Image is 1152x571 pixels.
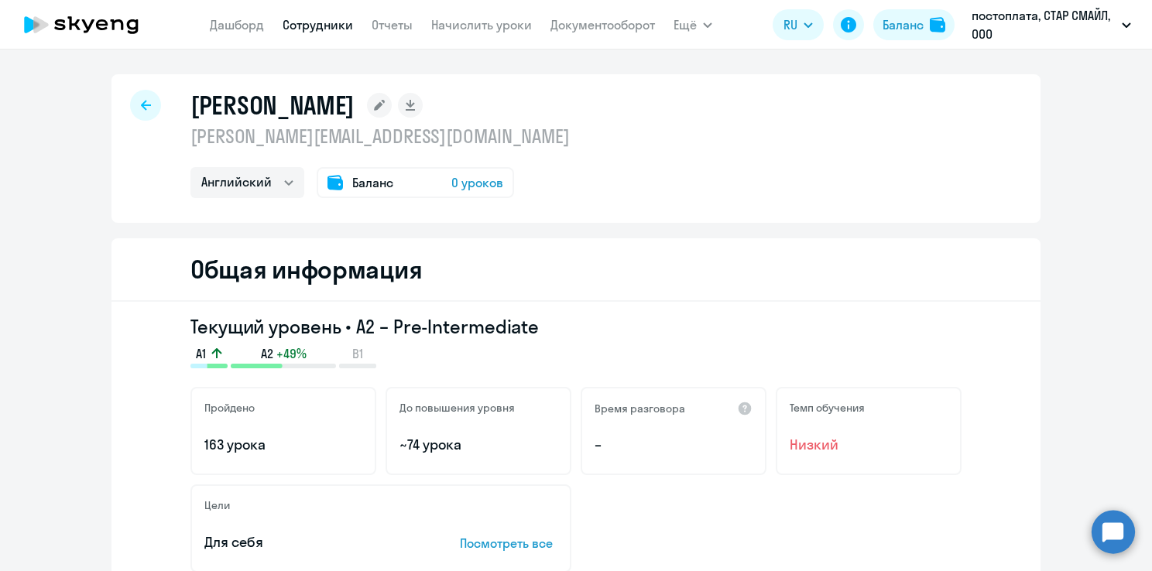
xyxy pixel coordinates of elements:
[204,401,255,415] h5: Пройдено
[372,17,413,32] a: Отчеты
[550,17,655,32] a: Документооборот
[352,173,393,192] span: Баланс
[873,9,955,40] button: Балансbalance
[972,6,1116,43] p: постоплата, СТАР СМАЙЛ, ООО
[399,435,557,455] p: ~74 урока
[204,498,230,512] h5: Цели
[210,17,264,32] a: Дашборд
[261,345,273,362] span: A2
[595,402,685,415] h5: Время разговора
[883,15,924,34] div: Баланс
[204,532,412,552] p: Для себя
[283,17,353,32] a: Сотрудники
[790,435,948,455] span: Низкий
[674,15,697,34] span: Ещё
[595,435,753,455] p: –
[451,173,503,192] span: 0 уроков
[204,435,362,455] p: 163 урока
[460,534,557,552] p: Посмотреть все
[196,345,206,362] span: A1
[190,254,422,285] h2: Общая информация
[674,9,712,40] button: Ещё
[964,6,1139,43] button: постоплата, СТАР СМАЙЛ, ООО
[431,17,532,32] a: Начислить уроки
[190,314,962,339] h3: Текущий уровень • A2 – Pre-Intermediate
[930,17,945,32] img: balance
[773,9,824,40] button: RU
[783,15,797,34] span: RU
[190,124,570,149] p: [PERSON_NAME][EMAIL_ADDRESS][DOMAIN_NAME]
[276,345,307,362] span: +49%
[399,401,515,415] h5: До повышения уровня
[190,90,355,121] h1: [PERSON_NAME]
[790,401,865,415] h5: Темп обучения
[352,345,363,362] span: B1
